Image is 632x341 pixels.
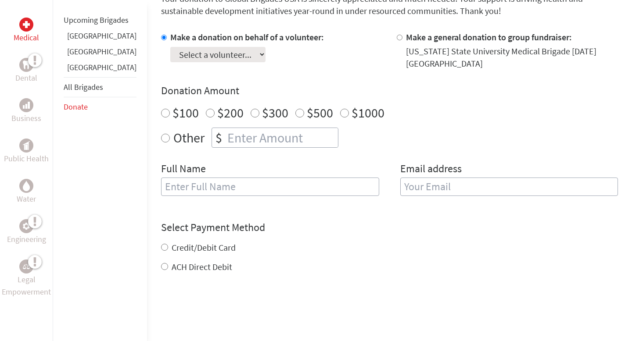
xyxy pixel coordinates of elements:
[4,153,49,165] p: Public Health
[226,128,338,147] input: Enter Amount
[172,104,199,121] label: $100
[161,220,618,234] h4: Select Payment Method
[172,261,232,272] label: ACH Direct Debit
[64,30,136,46] li: Ghana
[67,46,136,57] a: [GEOGRAPHIC_DATA]
[19,98,33,112] div: Business
[307,104,333,121] label: $500
[15,72,37,84] p: Dental
[172,242,236,253] label: Credit/Debit Card
[23,60,30,69] img: Dental
[67,62,136,72] a: [GEOGRAPHIC_DATA]
[173,128,205,148] label: Other
[15,58,37,84] a: DentalDental
[64,97,136,117] li: Donate
[23,102,30,109] img: Business
[19,58,33,72] div: Dental
[161,162,206,178] label: Full Name
[400,178,618,196] input: Your Email
[23,141,30,150] img: Public Health
[400,162,462,178] label: Email address
[262,104,288,121] label: $300
[64,82,103,92] a: All Brigades
[2,259,51,298] a: Legal EmpowermentLegal Empowerment
[64,77,136,97] li: All Brigades
[64,46,136,61] li: Guatemala
[64,102,88,112] a: Donate
[17,179,36,205] a: WaterWater
[64,15,129,25] a: Upcoming Brigades
[352,104,384,121] label: $1000
[23,264,30,269] img: Legal Empowerment
[212,128,226,147] div: $
[161,178,379,196] input: Enter Full Name
[19,259,33,274] div: Legal Empowerment
[2,274,51,298] p: Legal Empowerment
[19,139,33,153] div: Public Health
[19,179,33,193] div: Water
[11,112,41,124] p: Business
[406,32,572,43] label: Make a general donation to group fundraiser:
[11,98,41,124] a: BusinessBusiness
[19,18,33,32] div: Medical
[161,291,294,325] iframe: reCAPTCHA
[64,11,136,30] li: Upcoming Brigades
[17,193,36,205] p: Water
[7,233,46,245] p: Engineering
[217,104,244,121] label: $200
[19,219,33,233] div: Engineering
[14,18,39,44] a: MedicalMedical
[14,32,39,44] p: Medical
[7,219,46,245] a: EngineeringEngineering
[23,21,30,28] img: Medical
[23,223,30,230] img: Engineering
[161,84,618,98] h4: Donation Amount
[406,45,618,70] div: [US_STATE] State University Medical Brigade [DATE] [GEOGRAPHIC_DATA]
[4,139,49,165] a: Public HealthPublic Health
[23,181,30,191] img: Water
[170,32,324,43] label: Make a donation on behalf of a volunteer:
[64,61,136,77] li: Panama
[67,31,136,41] a: [GEOGRAPHIC_DATA]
